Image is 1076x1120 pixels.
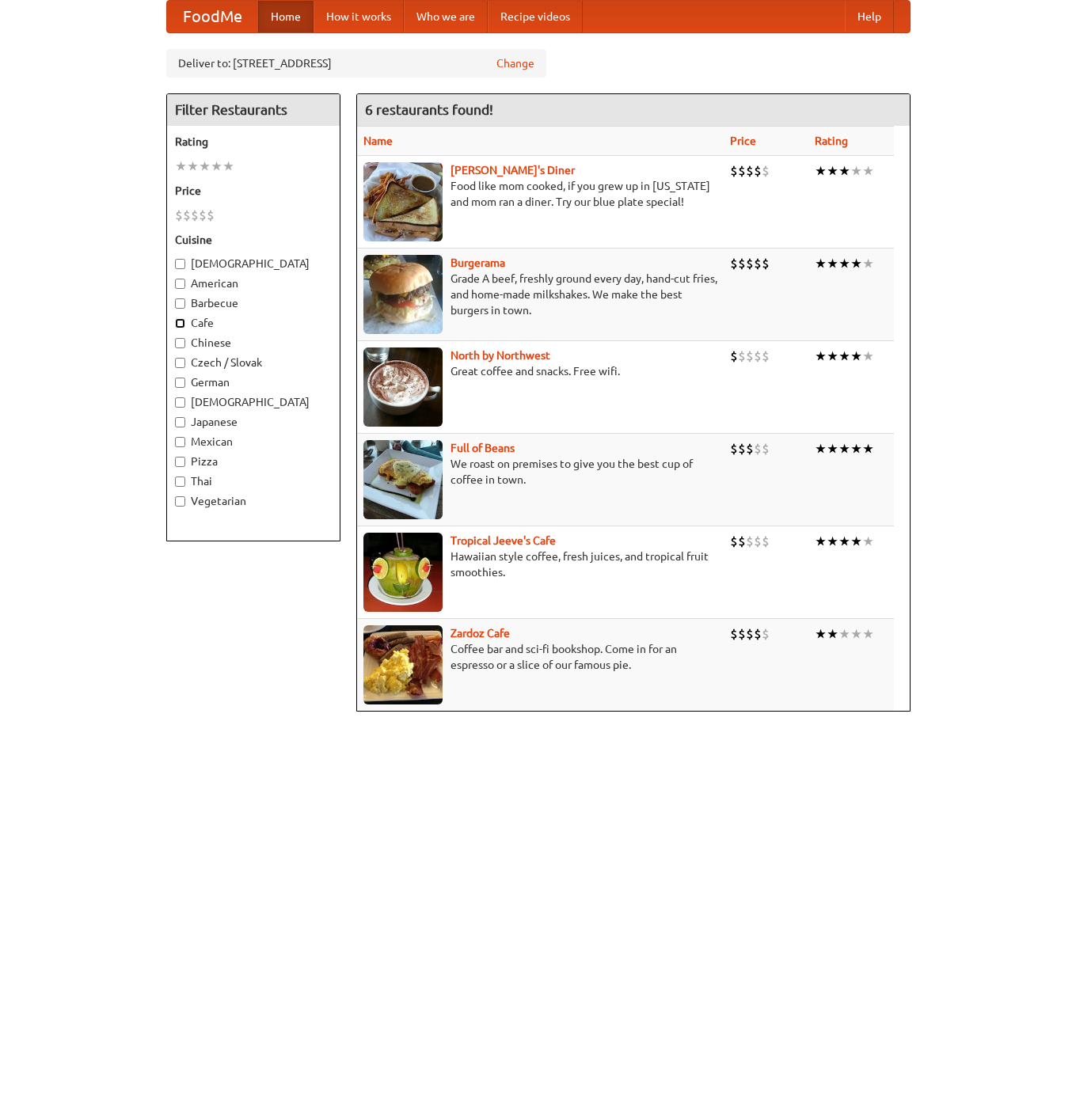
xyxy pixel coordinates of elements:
[175,454,332,469] label: Pizza
[738,533,746,550] li: $
[838,347,850,365] li: ★
[738,625,746,643] li: $
[827,255,838,272] li: ★
[175,378,185,388] input: German
[488,1,583,32] a: Recipe videos
[815,135,848,147] a: Rating
[363,456,717,488] p: We roast on premises to give you the best cup of coffee in town.
[738,162,746,180] li: $
[838,440,850,457] li: ★
[762,347,770,365] li: $
[862,255,874,272] li: ★
[175,437,185,447] input: Mexican
[862,347,874,365] li: ★
[191,207,199,224] li: $
[746,440,754,457] li: $
[754,162,762,180] li: $
[258,1,314,32] a: Home
[862,162,874,180] li: ★
[862,440,874,457] li: ★
[175,414,332,430] label: Japanese
[738,347,746,365] li: $
[850,162,862,180] li: ★
[815,440,827,457] li: ★
[175,256,332,271] label: [DEMOGRAPHIC_DATA]
[451,442,515,454] a: Full of Beans
[850,347,862,365] li: ★
[363,255,443,334] img: burgerama.jpg
[207,207,215,224] li: $
[746,255,754,272] li: $
[730,162,738,180] li: $
[175,335,332,351] label: Chinese
[730,625,738,643] li: $
[175,134,332,150] h5: Rating
[862,625,874,643] li: ★
[838,625,850,643] li: ★
[730,255,738,272] li: $
[845,1,894,32] a: Help
[175,355,332,370] label: Czech / Slovak
[222,158,234,175] li: ★
[199,207,207,224] li: $
[199,158,211,175] li: ★
[183,207,191,224] li: $
[451,256,505,269] a: Burgerama
[175,473,332,489] label: Thai
[730,347,738,365] li: $
[827,625,838,643] li: ★
[754,347,762,365] li: $
[738,440,746,457] li: $
[175,207,183,224] li: $
[862,533,874,550] li: ★
[363,625,443,704] img: zardoz.jpg
[738,255,746,272] li: $
[754,625,762,643] li: $
[815,255,827,272] li: ★
[762,162,770,180] li: $
[363,178,717,210] p: Food like mom cooked, if you grew up in [US_STATE] and mom ran a diner. Try our blue plate special!
[754,440,762,457] li: $
[365,102,493,117] ng-pluralize: 6 restaurants found!
[451,627,510,640] a: Zardoz Cafe
[451,164,575,177] a: [PERSON_NAME]'s Diner
[363,533,443,612] img: jeeves.jpg
[815,625,827,643] li: ★
[762,255,770,272] li: $
[496,55,534,71] a: Change
[451,534,556,547] a: Tropical Jeeve's Cafe
[175,318,185,328] input: Cafe
[175,232,332,248] h5: Cuisine
[363,347,443,427] img: north.jpg
[175,496,185,507] input: Vegetarian
[827,440,838,457] li: ★
[762,440,770,457] li: $
[850,625,862,643] li: ★
[762,625,770,643] li: $
[363,271,717,318] p: Grade A beef, freshly ground every day, hand-cut fries, and home-made milkshakes. We make the bes...
[175,397,185,408] input: [DEMOGRAPHIC_DATA]
[762,533,770,550] li: $
[175,298,185,309] input: Barbecue
[746,625,754,643] li: $
[167,1,258,32] a: FoodMe
[175,315,332,331] label: Cafe
[175,158,187,175] li: ★
[363,641,717,673] p: Coffee bar and sci-fi bookshop. Come in for an espresso or a slice of our famous pie.
[838,255,850,272] li: ★
[175,417,185,427] input: Japanese
[850,440,862,457] li: ★
[730,135,756,147] a: Price
[746,533,754,550] li: $
[746,162,754,180] li: $
[166,49,546,78] div: Deliver to: [STREET_ADDRESS]
[730,440,738,457] li: $
[827,533,838,550] li: ★
[363,363,717,379] p: Great coffee and snacks. Free wifi.
[451,349,550,362] a: North by Northwest
[850,255,862,272] li: ★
